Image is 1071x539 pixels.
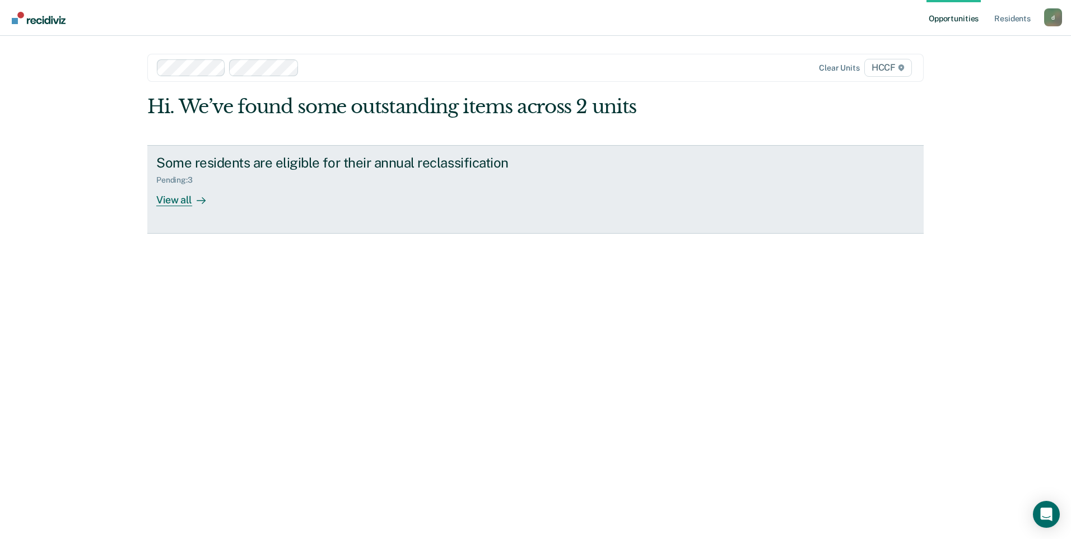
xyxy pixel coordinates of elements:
[12,12,66,24] img: Recidiviz
[1044,8,1062,26] div: d
[147,145,924,234] a: Some residents are eligible for their annual reclassificationPending:3View all
[156,175,202,185] div: Pending : 3
[147,95,769,118] div: Hi. We’ve found some outstanding items across 2 units
[156,184,219,206] div: View all
[819,63,860,73] div: Clear units
[864,59,912,77] span: HCCF
[1033,501,1060,528] div: Open Intercom Messenger
[1044,8,1062,26] button: Profile dropdown button
[156,155,550,171] div: Some residents are eligible for their annual reclassification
